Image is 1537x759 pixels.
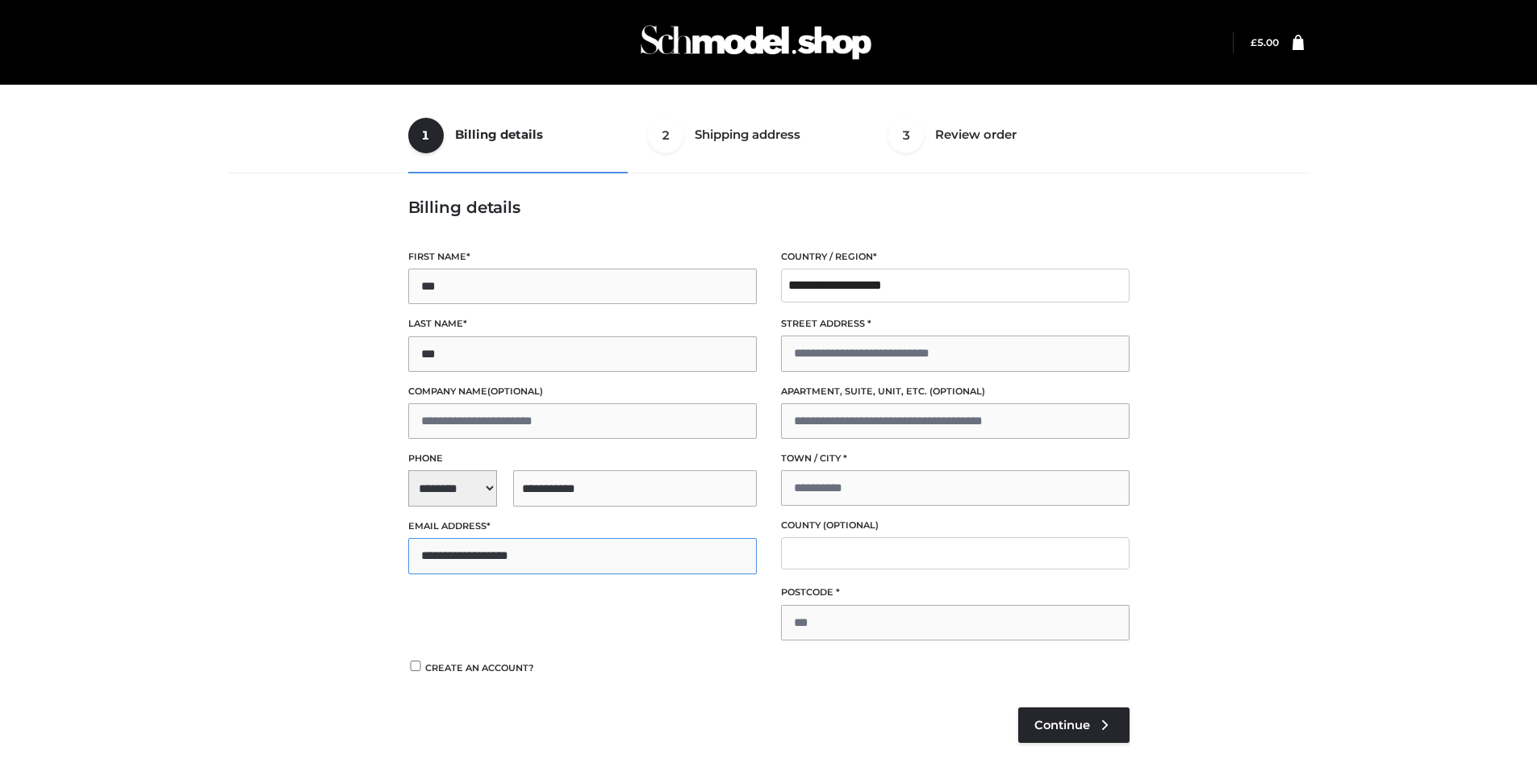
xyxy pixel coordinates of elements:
label: Phone [408,451,757,466]
label: Country / Region [781,249,1130,265]
span: (optional) [487,386,543,397]
input: Create an account? [408,661,423,671]
label: First name [408,249,757,265]
img: Schmodel Admin 964 [635,10,877,74]
span: (optional) [823,519,879,531]
h3: Billing details [408,198,1130,217]
bdi: 5.00 [1251,36,1279,48]
a: Continue [1018,707,1130,743]
label: Last name [408,316,757,332]
label: Postcode [781,585,1130,600]
label: County [781,518,1130,533]
label: Street address [781,316,1130,332]
a: £5.00 [1251,36,1279,48]
label: Email address [408,519,757,534]
span: Continue [1034,718,1090,732]
span: Create an account? [425,662,534,674]
label: Town / City [781,451,1130,466]
span: £ [1251,36,1257,48]
label: Company name [408,384,757,399]
label: Apartment, suite, unit, etc. [781,384,1130,399]
span: (optional) [929,386,985,397]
